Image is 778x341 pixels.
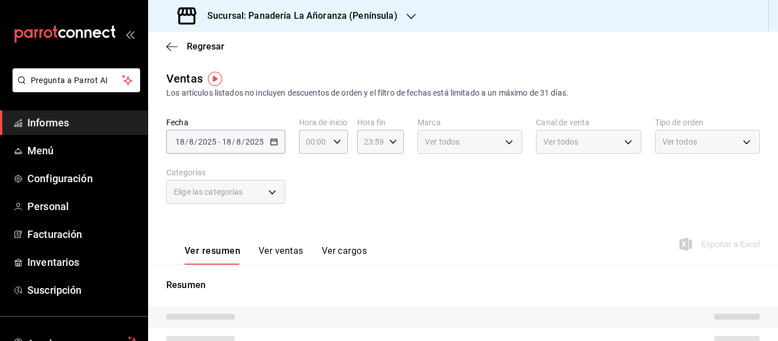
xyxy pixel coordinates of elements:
[13,68,140,92] button: Pregunta a Parrot AI
[299,118,348,127] font: Hora de inicio
[236,137,241,146] input: --
[166,168,206,177] font: Categorías
[357,118,386,127] font: Hora fin
[245,137,264,146] input: ----
[543,137,578,146] font: Ver todos
[198,137,217,146] input: ----
[194,137,198,146] font: /
[185,245,367,265] div: pestañas de navegación
[655,118,704,127] font: Tipo de orden
[27,256,79,268] font: Inventarios
[125,30,134,39] button: abrir_cajón_menú
[208,72,222,86] img: Marcador de información sobre herramientas
[27,228,82,240] font: Facturación
[166,280,206,290] font: Resumen
[166,88,568,97] font: Los artículos listados no incluyen descuentos de orden y el filtro de fechas está limitado a un m...
[31,76,108,85] font: Pregunta a Parrot AI
[185,137,189,146] font: /
[27,284,81,296] font: Suscripción
[174,187,243,196] font: Elige las categorías
[218,137,220,146] font: -
[187,41,224,52] font: Regresar
[425,137,460,146] font: Ver todos
[259,245,304,256] font: Ver ventas
[175,137,185,146] input: --
[185,245,240,256] font: Ver resumen
[27,145,54,157] font: Menú
[166,72,203,85] font: Ventas
[222,137,232,146] input: --
[662,137,697,146] font: Ver todos
[166,41,224,52] button: Regresar
[322,245,367,256] font: Ver cargos
[27,117,69,129] font: Informes
[189,137,194,146] input: --
[207,10,398,21] font: Sucursal: Panadería La Añoranza (Península)
[8,83,140,95] a: Pregunta a Parrot AI
[27,200,69,212] font: Personal
[27,172,93,184] font: Configuración
[232,137,235,146] font: /
[536,118,589,127] font: Canal de venta
[417,118,441,127] font: Marca
[241,137,245,146] font: /
[166,118,189,127] font: Fecha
